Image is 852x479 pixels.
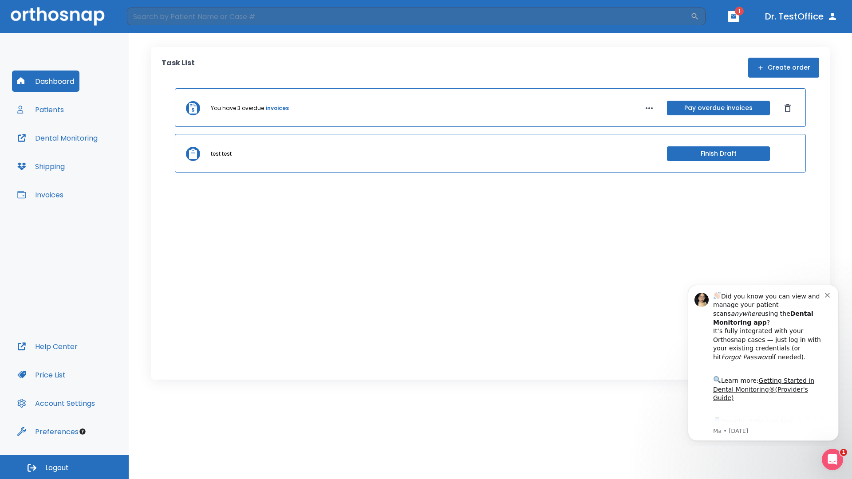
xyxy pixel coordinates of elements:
[162,58,195,78] p: Task List
[79,428,87,436] div: Tooltip anchor
[150,14,158,21] button: Dismiss notification
[11,7,105,25] img: Orthosnap
[735,7,744,16] span: 1
[840,449,847,456] span: 1
[39,150,150,158] p: Message from Ma, sent 7w ago
[12,156,70,177] button: Shipping
[781,101,795,115] button: Dismiss
[12,336,83,357] button: Help Center
[39,141,118,157] a: App Store
[12,184,69,205] button: Invoices
[748,58,819,78] button: Create order
[12,393,100,414] button: Account Settings
[127,8,690,25] input: Search by Patient Name or Case #
[12,99,69,120] button: Patients
[667,101,770,115] button: Pay overdue invoices
[211,150,232,158] p: test test
[39,139,150,185] div: Download the app: | ​ Let us know if you need help getting started!
[12,421,84,442] button: Preferences
[211,104,264,112] p: You have 3 overdue
[45,463,69,473] span: Logout
[12,364,71,385] button: Price List
[12,127,103,149] button: Dental Monitoring
[667,146,770,161] button: Finish Draft
[761,8,841,24] button: Dr. TestOffice
[822,449,843,470] iframe: Intercom live chat
[266,104,289,112] a: invoices
[12,71,79,92] button: Dashboard
[674,277,852,446] iframe: Intercom notifications message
